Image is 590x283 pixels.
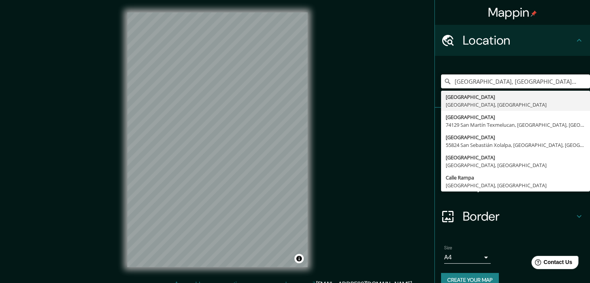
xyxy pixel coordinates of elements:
[446,133,585,141] div: [GEOGRAPHIC_DATA]
[446,181,585,189] div: [GEOGRAPHIC_DATA], [GEOGRAPHIC_DATA]
[294,254,304,263] button: Toggle attribution
[446,154,585,161] div: [GEOGRAPHIC_DATA]
[444,245,452,251] label: Size
[521,253,581,274] iframe: Help widget launcher
[531,10,537,17] img: pin-icon.png
[435,201,590,232] div: Border
[435,108,590,139] div: Pins
[463,33,574,48] h4: Location
[463,209,574,224] h4: Border
[488,5,537,20] h4: Mappin
[446,174,585,181] div: Calle Rampa
[435,170,590,201] div: Layout
[446,101,585,109] div: [GEOGRAPHIC_DATA], [GEOGRAPHIC_DATA]
[463,178,574,193] h4: Layout
[446,113,585,121] div: [GEOGRAPHIC_DATA]
[435,25,590,56] div: Location
[441,74,590,88] input: Pick your city or area
[127,12,308,267] canvas: Map
[446,93,585,101] div: [GEOGRAPHIC_DATA]
[446,121,585,129] div: 74129 San Martín Texmelucan, [GEOGRAPHIC_DATA], [GEOGRAPHIC_DATA]
[444,251,491,264] div: A4
[446,161,585,169] div: [GEOGRAPHIC_DATA], [GEOGRAPHIC_DATA]
[446,141,585,149] div: 55824 San Sebastián Xolalpa, [GEOGRAPHIC_DATA], [GEOGRAPHIC_DATA]
[435,139,590,170] div: Style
